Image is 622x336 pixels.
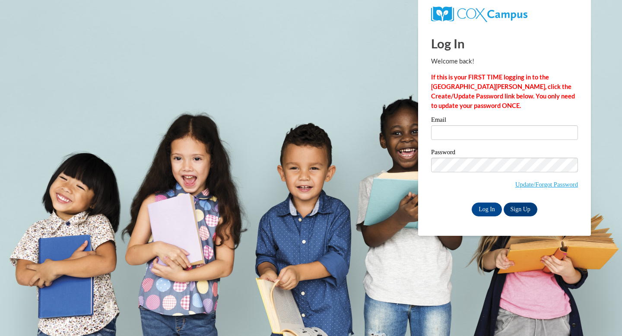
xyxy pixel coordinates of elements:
[515,181,578,188] a: Update/Forgot Password
[431,57,578,66] p: Welcome back!
[431,149,578,158] label: Password
[431,10,527,17] a: COX Campus
[472,203,502,216] input: Log In
[504,203,537,216] a: Sign Up
[431,117,578,125] label: Email
[431,73,575,109] strong: If this is your FIRST TIME logging in to the [GEOGRAPHIC_DATA][PERSON_NAME], click the Create/Upd...
[431,6,527,22] img: COX Campus
[431,35,578,52] h1: Log In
